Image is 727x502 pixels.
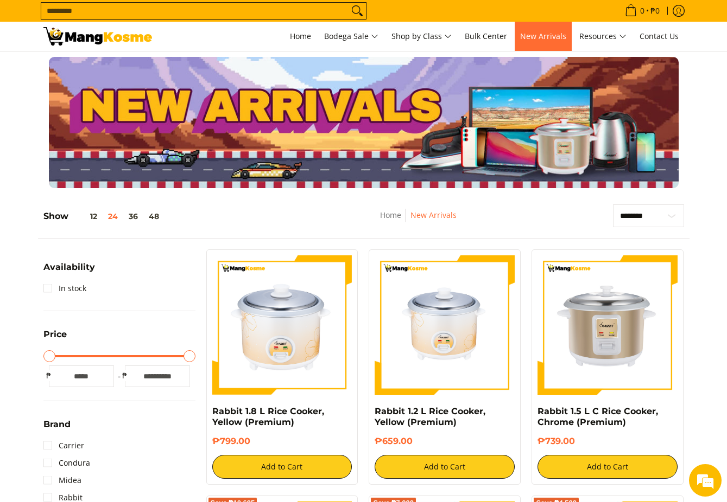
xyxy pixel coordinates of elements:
[103,212,123,221] button: 24
[349,3,366,19] button: Search
[212,406,324,427] a: Rabbit 1.8 L Rice Cooker, Yellow (Premium)
[386,22,457,51] a: Shop by Class
[639,7,646,15] span: 0
[163,22,684,51] nav: Main Menu
[212,255,352,395] img: https://mangkosme.com/products/rabbit-1-8-l-rice-cooker-yellow-class-a
[459,22,513,51] a: Bulk Center
[285,22,317,51] a: Home
[43,263,95,280] summary: Open
[159,334,197,349] em: Submit
[68,212,103,221] button: 12
[290,31,311,41] span: Home
[375,406,485,427] a: Rabbit 1.2 L Rice Cooker, Yellow (Premium)
[178,5,204,31] div: Minimize live chat window
[375,255,515,395] img: rabbit-1.2-liter-rice-cooker-yellow-full-view-mang-kosme
[119,370,130,381] span: ₱
[515,22,572,51] a: New Arrivals
[410,210,457,220] a: New Arrivals
[123,212,143,221] button: 36
[538,406,658,427] a: Rabbit 1.5 L C Rice Cooker, Chrome (Premium)
[43,330,67,347] summary: Open
[43,27,152,46] img: New Arrivals: Fresh Release from The Premium Brands l Mang Kosme
[319,22,384,51] a: Bodega Sale
[465,31,507,41] span: Bulk Center
[43,370,54,381] span: ₱
[43,420,71,429] span: Brand
[43,420,71,437] summary: Open
[538,255,678,395] img: https://mangkosme.com/products/rabbit-1-5-l-c-rice-cooker-chrome-class-a
[23,137,189,246] span: We are offline. Please leave us a message.
[43,437,84,454] a: Carrier
[380,210,401,220] a: Home
[5,296,207,334] textarea: Type your message and click 'Submit'
[640,31,679,41] span: Contact Us
[538,436,678,447] h6: ₱739.00
[520,31,566,41] span: New Arrivals
[43,280,86,297] a: In stock
[579,30,627,43] span: Resources
[43,454,90,472] a: Condura
[43,263,95,272] span: Availability
[391,30,452,43] span: Shop by Class
[375,436,515,447] h6: ₱659.00
[310,209,527,233] nav: Breadcrumbs
[574,22,632,51] a: Resources
[43,330,67,339] span: Price
[622,5,663,17] span: •
[324,30,378,43] span: Bodega Sale
[43,472,81,489] a: Midea
[212,455,352,479] button: Add to Cart
[143,212,165,221] button: 48
[538,455,678,479] button: Add to Cart
[56,61,182,75] div: Leave a message
[43,211,165,222] h5: Show
[212,436,352,447] h6: ₱799.00
[375,455,515,479] button: Add to Cart
[649,7,661,15] span: ₱0
[634,22,684,51] a: Contact Us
